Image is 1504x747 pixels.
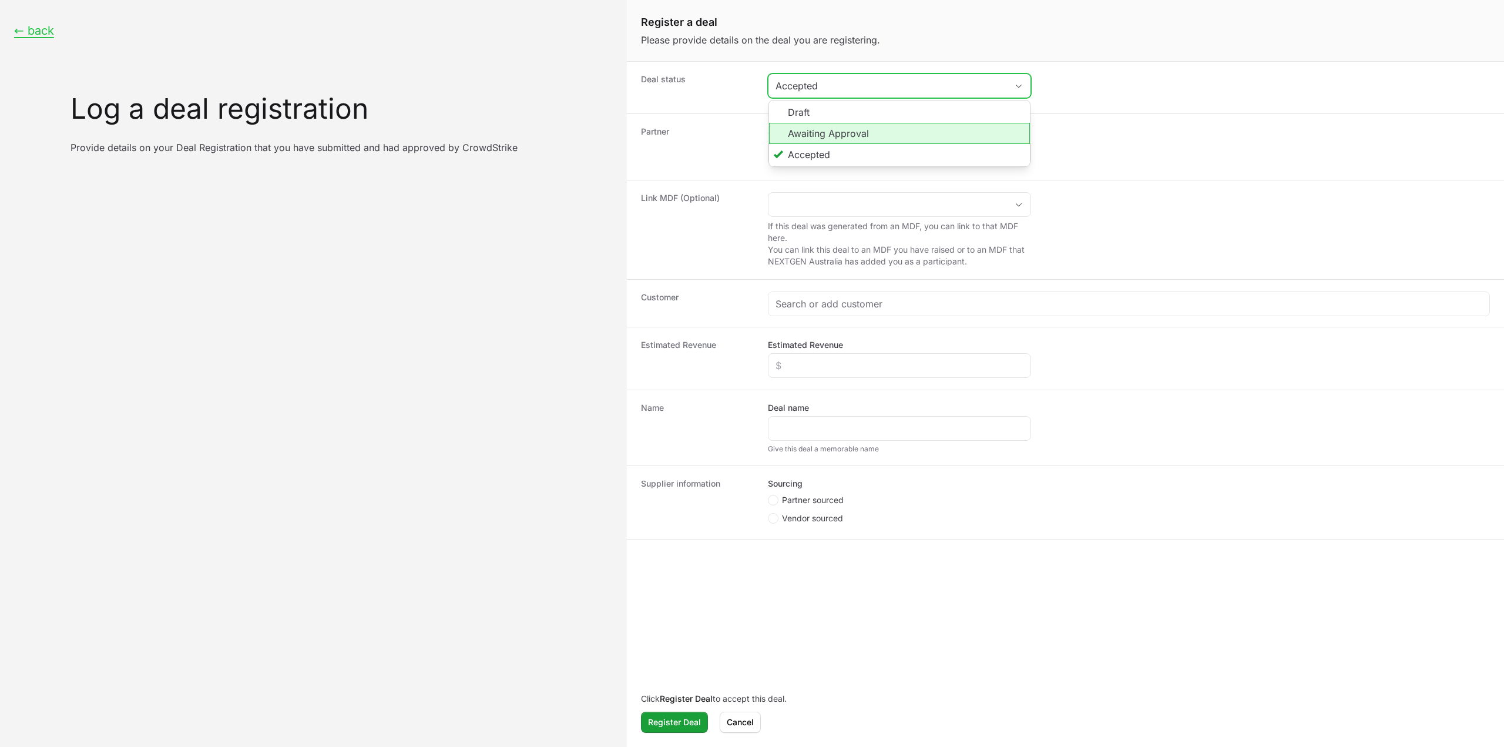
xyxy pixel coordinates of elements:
[641,292,754,315] dt: Customer
[641,478,754,527] dt: Supplier information
[775,297,1482,311] input: Search or add customer
[627,62,1504,540] dl: Create activity form
[641,712,708,733] button: Register Deal
[768,74,1030,98] button: Accepted
[641,693,1490,705] p: Click to accept this deal.
[641,14,1490,31] h1: Register a deal
[70,95,613,123] h1: Log a deal registration
[768,339,843,351] label: Estimated Revenue
[768,444,1031,454] div: Give this deal a memorable name
[641,73,754,102] dt: Deal status
[720,712,761,733] button: Cancel
[782,512,843,524] span: Vendor sourced
[641,192,754,267] dt: Link MDF (Optional)
[641,33,1490,47] p: Please provide details on the deal you are registering.
[782,494,844,506] span: Partner sourced
[641,339,754,378] dt: Estimated Revenue
[768,478,803,490] legend: Sourcing
[641,126,754,168] dt: Partner
[727,715,754,729] span: Cancel
[768,220,1031,267] p: If this deal was generated from an MDF, you can link to that MDF here. You can link this deal to ...
[70,142,597,153] p: Provide details on your Deal Registration that you have submitted and had approved by CrowdStrike
[14,24,54,38] button: ← back
[768,126,1031,138] label: Select the partner this deal is for:
[648,715,701,729] span: Register Deal
[775,79,1007,93] div: Accepted
[1007,193,1030,216] div: Open
[768,402,809,414] label: Deal name
[660,694,713,704] b: Register Deal
[641,402,754,454] dt: Name
[775,359,1023,373] input: $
